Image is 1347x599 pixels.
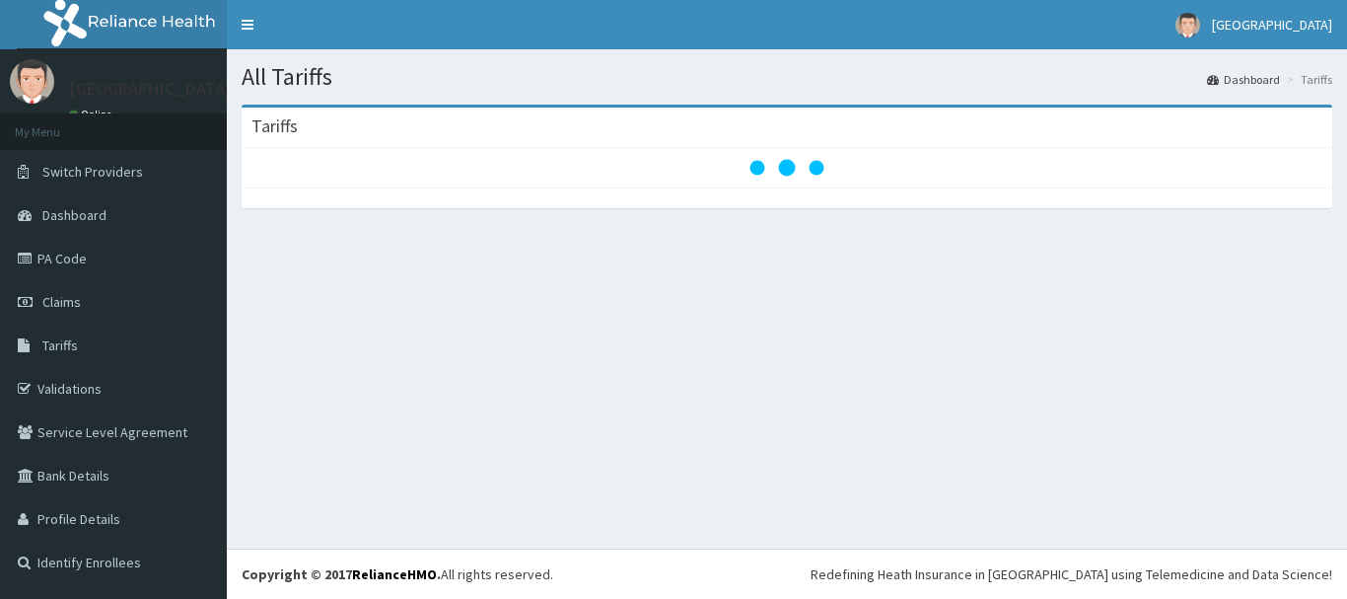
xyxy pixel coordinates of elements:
[251,117,298,135] h3: Tariffs
[747,128,826,207] svg: audio-loading
[10,59,54,104] img: User Image
[42,337,78,354] span: Tariffs
[242,565,441,583] strong: Copyright © 2017 .
[242,64,1332,90] h1: All Tariffs
[811,564,1332,584] div: Redefining Heath Insurance in [GEOGRAPHIC_DATA] using Telemedicine and Data Science!
[1282,71,1332,88] li: Tariffs
[1175,13,1200,37] img: User Image
[352,565,437,583] a: RelianceHMO
[42,163,143,181] span: Switch Providers
[69,80,232,98] p: [GEOGRAPHIC_DATA]
[42,293,81,311] span: Claims
[1212,16,1332,34] span: [GEOGRAPHIC_DATA]
[42,206,106,224] span: Dashboard
[69,108,116,121] a: Online
[227,549,1347,599] footer: All rights reserved.
[1207,71,1280,88] a: Dashboard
